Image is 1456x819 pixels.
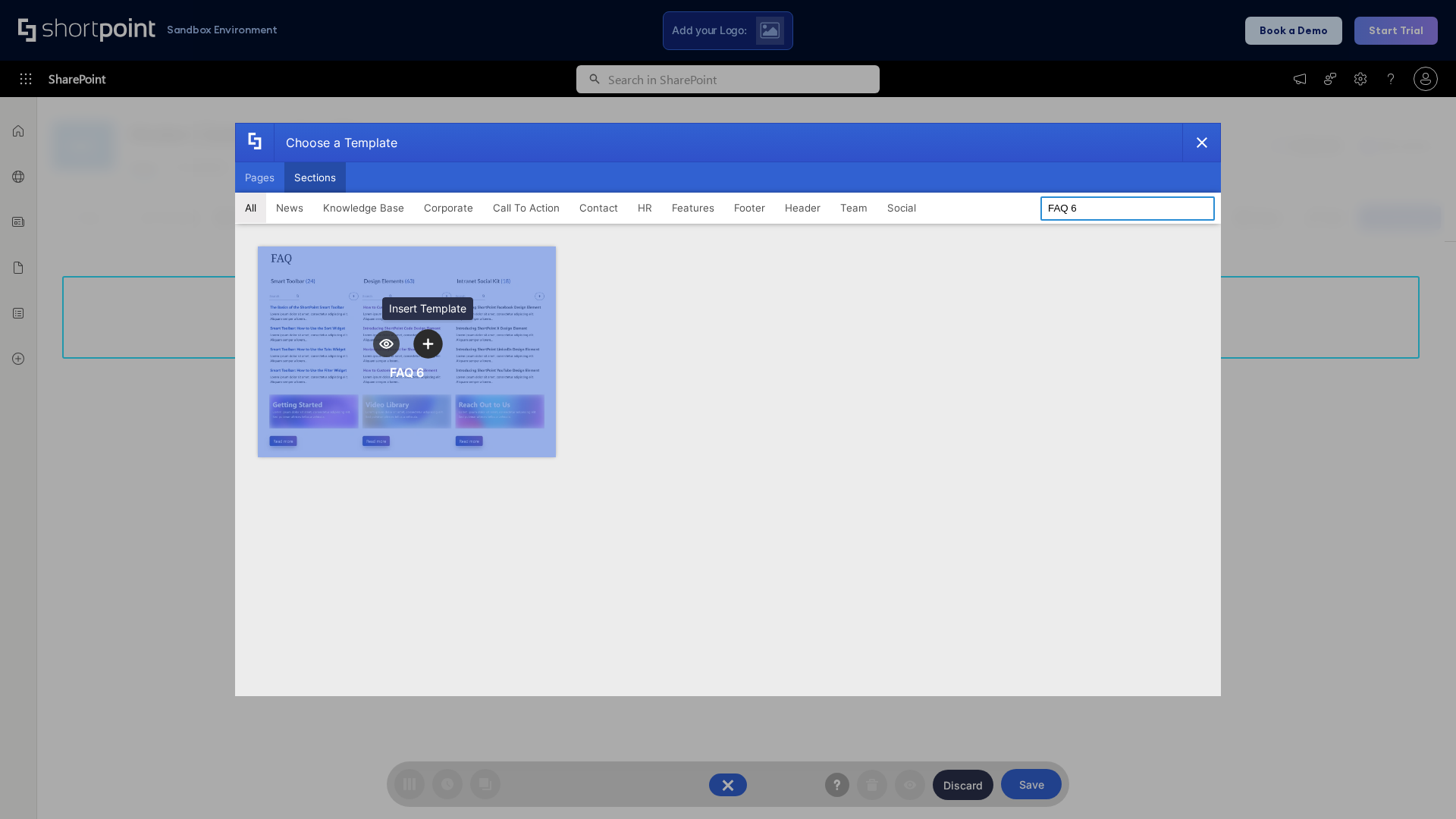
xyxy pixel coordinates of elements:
iframe: Chat Widget [1380,746,1456,819]
button: Sections [284,162,346,193]
button: Call To Action [483,193,570,223]
input: Search [1040,196,1215,221]
div: template selector [235,123,1221,696]
button: Pages [235,162,284,193]
button: Header [775,193,830,223]
button: Footer [724,193,775,223]
button: News [266,193,313,223]
button: Features [662,193,724,223]
button: All [235,193,266,223]
button: HR [628,193,662,223]
div: Choose a Template [274,124,397,162]
button: Contact [570,193,628,223]
button: Team [830,193,877,223]
button: Social [877,193,926,223]
button: Corporate [414,193,483,223]
button: Knowledge Base [313,193,414,223]
div: FAQ 6 [390,365,424,380]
